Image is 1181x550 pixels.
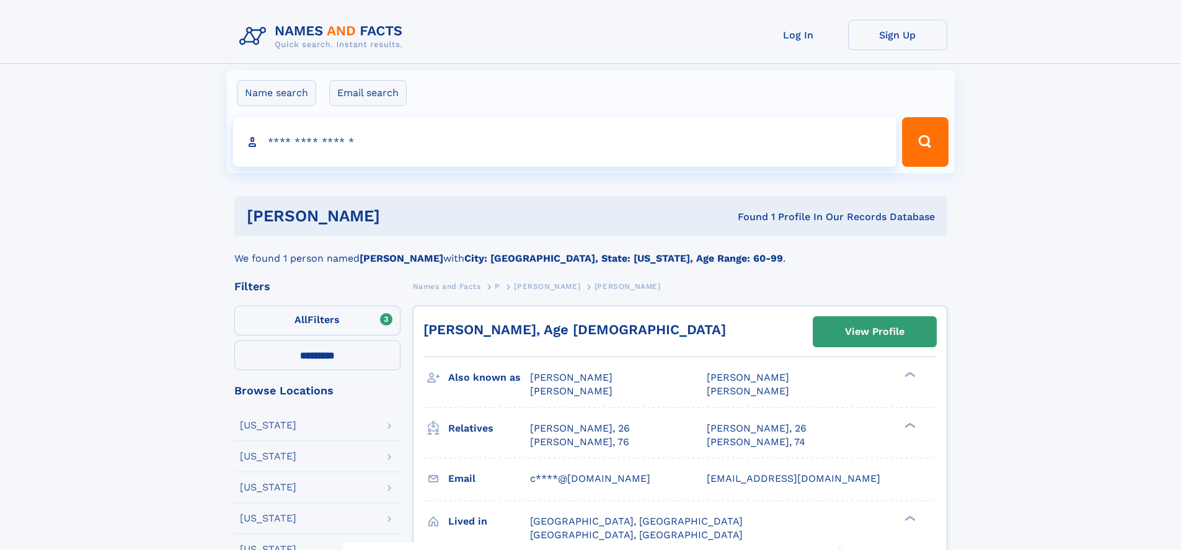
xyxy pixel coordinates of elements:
[240,420,296,430] div: [US_STATE]
[901,421,916,429] div: ❯
[514,282,580,291] span: [PERSON_NAME]
[360,252,443,264] b: [PERSON_NAME]
[845,317,905,346] div: View Profile
[848,20,947,50] a: Sign Up
[294,314,307,326] span: All
[530,515,743,527] span: [GEOGRAPHIC_DATA], [GEOGRAPHIC_DATA]
[749,20,848,50] a: Log In
[448,468,530,489] h3: Email
[707,472,880,484] span: [EMAIL_ADDRESS][DOMAIN_NAME]
[902,117,948,167] button: Search Button
[530,529,743,541] span: [GEOGRAPHIC_DATA], [GEOGRAPHIC_DATA]
[813,317,936,347] a: View Profile
[448,511,530,532] h3: Lived in
[495,282,500,291] span: P
[707,371,789,383] span: [PERSON_NAME]
[329,80,407,106] label: Email search
[240,451,296,461] div: [US_STATE]
[901,514,916,522] div: ❯
[530,385,613,397] span: [PERSON_NAME]
[247,208,559,224] h1: [PERSON_NAME]
[530,435,629,449] a: [PERSON_NAME], 76
[448,367,530,388] h3: Also known as
[233,117,897,167] input: search input
[234,20,413,53] img: Logo Names and Facts
[234,306,400,335] label: Filters
[707,385,789,397] span: [PERSON_NAME]
[707,435,805,449] a: [PERSON_NAME], 74
[234,281,400,292] div: Filters
[240,482,296,492] div: [US_STATE]
[423,322,726,337] a: [PERSON_NAME], Age [DEMOGRAPHIC_DATA]
[514,278,580,294] a: [PERSON_NAME]
[237,80,316,106] label: Name search
[413,278,481,294] a: Names and Facts
[234,385,400,396] div: Browse Locations
[448,418,530,439] h3: Relatives
[530,422,630,435] a: [PERSON_NAME], 26
[559,210,935,224] div: Found 1 Profile In Our Records Database
[530,371,613,383] span: [PERSON_NAME]
[464,252,783,264] b: City: [GEOGRAPHIC_DATA], State: [US_STATE], Age Range: 60-99
[901,371,916,379] div: ❯
[234,236,947,266] div: We found 1 person named with .
[595,282,661,291] span: [PERSON_NAME]
[707,422,807,435] a: [PERSON_NAME], 26
[495,278,500,294] a: P
[240,513,296,523] div: [US_STATE]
